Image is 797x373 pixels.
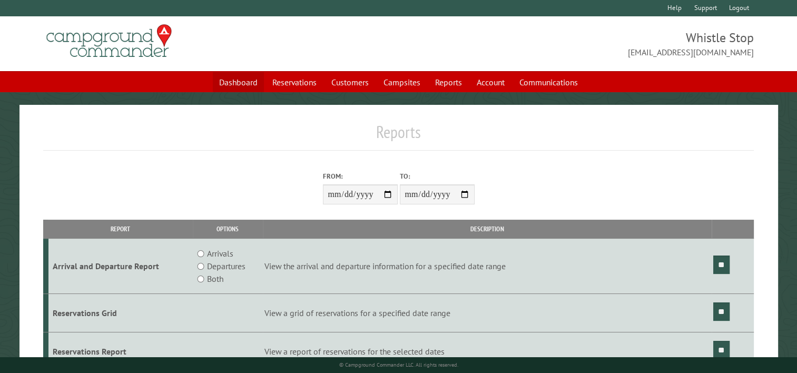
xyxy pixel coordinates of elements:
[207,247,233,260] label: Arrivals
[43,21,175,62] img: Campground Commander
[377,72,427,92] a: Campsites
[263,220,712,238] th: Description
[470,72,511,92] a: Account
[513,72,584,92] a: Communications
[48,220,193,238] th: Report
[429,72,468,92] a: Reports
[263,294,712,332] td: View a grid of reservations for a specified date range
[207,272,223,285] label: Both
[213,72,264,92] a: Dashboard
[400,171,475,181] label: To:
[323,171,398,181] label: From:
[399,29,754,58] span: Whistle Stop [EMAIL_ADDRESS][DOMAIN_NAME]
[266,72,323,92] a: Reservations
[339,361,458,368] small: © Campground Commander LLC. All rights reserved.
[263,239,712,294] td: View the arrival and departure information for a specified date range
[43,122,754,151] h1: Reports
[193,220,263,238] th: Options
[48,239,193,294] td: Arrival and Departure Report
[263,332,712,370] td: View a report of reservations for the selected dates
[48,332,193,370] td: Reservations Report
[207,260,245,272] label: Departures
[325,72,375,92] a: Customers
[48,294,193,332] td: Reservations Grid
